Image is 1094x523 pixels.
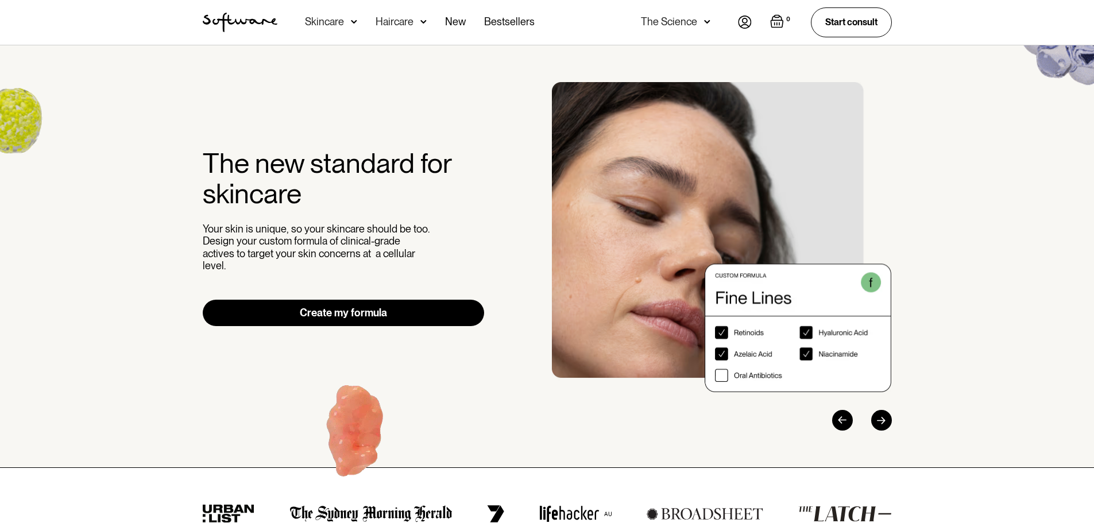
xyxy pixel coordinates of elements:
div: Haircare [376,16,413,28]
img: arrow down [704,16,710,28]
img: broadsheet logo [647,507,763,520]
a: home [203,13,277,32]
div: The Science [641,16,697,28]
div: Previous slide [832,410,853,431]
img: the latch logo [798,506,891,522]
p: Your skin is unique, so your skincare should be too. Design your custom formula of clinical-grade... [203,223,432,272]
div: 2 / 3 [552,82,892,392]
h2: The new standard for skincare [203,148,485,209]
a: Start consult [811,7,892,37]
div: Next slide [871,410,892,431]
a: Open empty cart [770,14,793,30]
img: arrow down [420,16,427,28]
img: Hydroquinone (skin lightening agent) [284,365,427,506]
img: urban list logo [203,505,255,523]
div: Skincare [305,16,344,28]
img: lifehacker logo [539,505,612,522]
img: arrow down [351,16,357,28]
img: the Sydney morning herald logo [290,505,453,522]
a: Create my formula [203,300,485,326]
div: 0 [784,14,793,25]
img: Software Logo [203,13,277,32]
